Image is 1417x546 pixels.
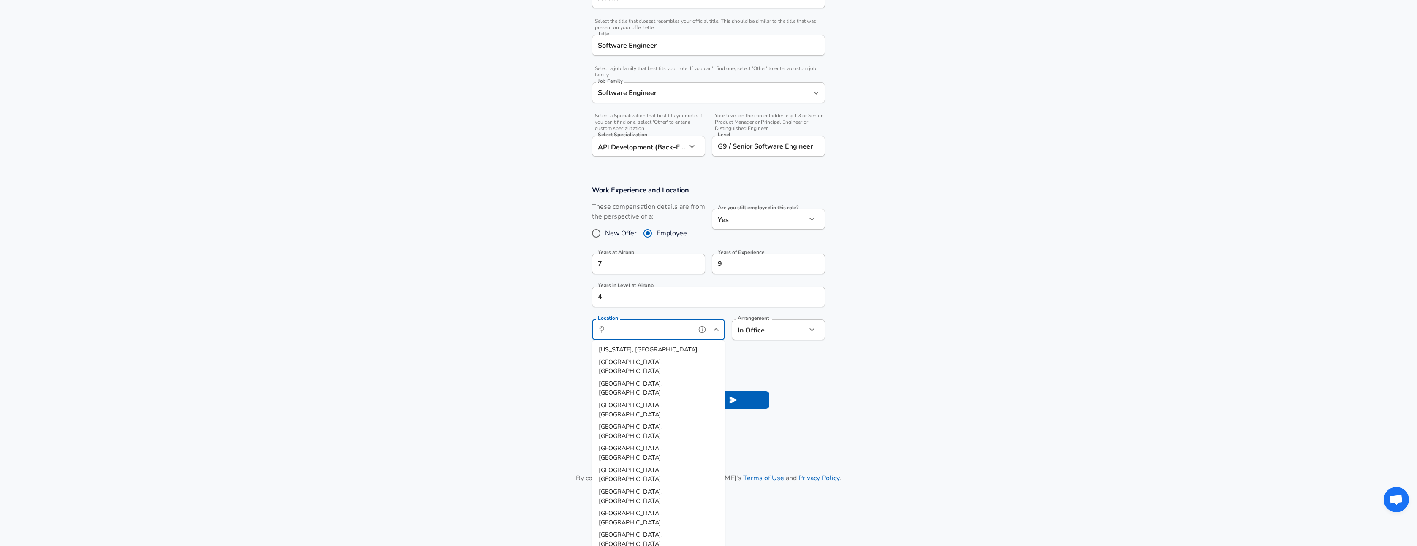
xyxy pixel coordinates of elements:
[712,113,825,132] span: Your level on the career ladder. e.g. L3 or Senior Product Manager or Principal Engineer or Disti...
[657,228,687,238] span: Employee
[592,65,825,78] span: Select a job family that best fits your role. If you can't find one, select 'Other' to enter a cu...
[592,202,705,222] label: These compensation details are from the perspective of a:
[718,205,798,210] label: Are you still employed in this role?
[598,132,647,137] label: Select Specialization
[696,323,708,336] button: help
[592,185,825,195] h3: Work Experience and Location
[599,422,662,440] span: [GEOGRAPHIC_DATA], [GEOGRAPHIC_DATA]
[599,509,662,527] span: [GEOGRAPHIC_DATA], [GEOGRAPHIC_DATA]
[592,254,687,274] input: 0
[1384,487,1409,512] div: Open chat
[592,18,825,31] span: Select the title that closest resembles your official title. This should be similar to the title ...
[599,379,662,397] span: [GEOGRAPHIC_DATA], [GEOGRAPHIC_DATA]
[599,345,698,354] span: [US_STATE], [GEOGRAPHIC_DATA]
[798,473,839,483] a: Privacy Policy
[596,86,809,99] input: Software Engineer
[598,31,609,36] label: Title
[810,87,822,99] button: Open
[716,140,821,153] input: L3
[743,473,784,483] a: Terms of Use
[710,324,722,335] button: Close
[598,316,618,321] label: Location
[599,444,662,462] span: [GEOGRAPHIC_DATA], [GEOGRAPHIC_DATA]
[598,78,623,84] label: Job Family
[592,113,705,132] span: Select a Specialization that best fits your role. If you can't find one, select 'Other' to enter ...
[592,287,806,307] input: 1
[599,487,662,505] span: [GEOGRAPHIC_DATA], [GEOGRAPHIC_DATA]
[596,39,821,52] input: Software Engineer
[598,283,654,288] label: Years in Level at Airbnb
[712,209,806,230] div: Yes
[599,358,662,376] span: [GEOGRAPHIC_DATA], [GEOGRAPHIC_DATA]
[599,401,662,419] span: [GEOGRAPHIC_DATA], [GEOGRAPHIC_DATA]
[599,466,662,484] span: [GEOGRAPHIC_DATA], [GEOGRAPHIC_DATA]
[598,250,634,255] label: Years at Airbnb
[732,319,794,340] div: In Office
[718,250,764,255] label: Years of Experience
[592,136,687,157] div: API Development (Back-End)
[738,316,769,321] label: Arrangement
[605,228,637,238] span: New Offer
[712,254,806,274] input: 7
[718,132,730,137] label: Level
